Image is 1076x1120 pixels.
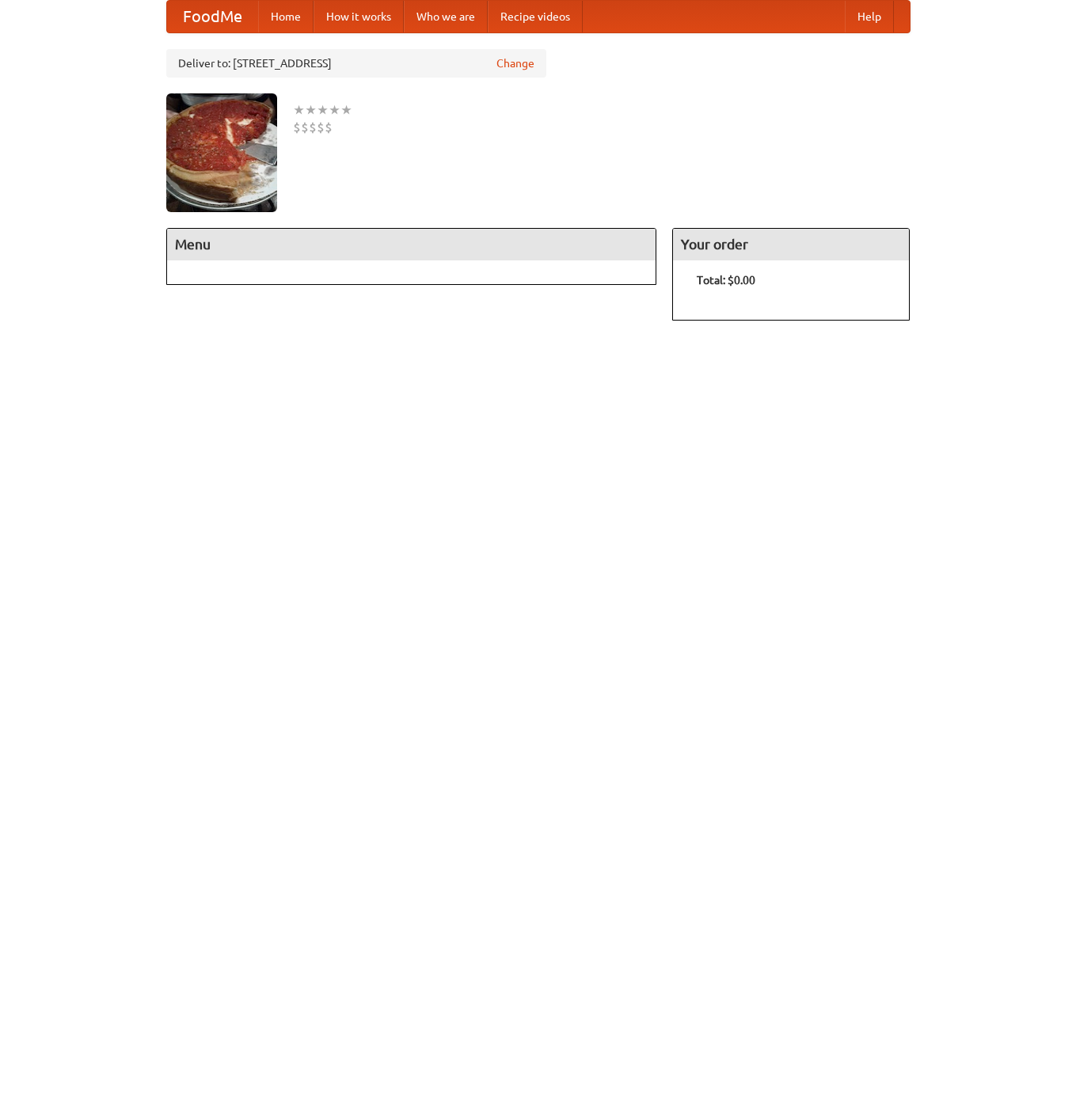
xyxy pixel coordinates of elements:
li: $ [301,119,309,136]
li: ★ [317,101,329,119]
li: $ [309,119,317,136]
li: ★ [329,101,340,119]
li: ★ [305,101,317,119]
div: Deliver to: [STREET_ADDRESS] [166,49,546,78]
li: $ [317,119,325,136]
h4: Your order [673,229,909,260]
a: Recipe videos [488,1,583,32]
img: angular.jpg [166,93,277,212]
a: Who we are [404,1,488,32]
li: $ [325,119,333,136]
a: Help [845,1,894,32]
a: How it works [314,1,404,32]
li: ★ [293,101,305,119]
a: Change [496,55,534,71]
li: ★ [340,101,352,119]
b: Total: $0.00 [697,274,755,287]
a: Home [258,1,314,32]
a: FoodMe [167,1,258,32]
li: $ [293,119,301,136]
h4: Menu [167,229,656,260]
